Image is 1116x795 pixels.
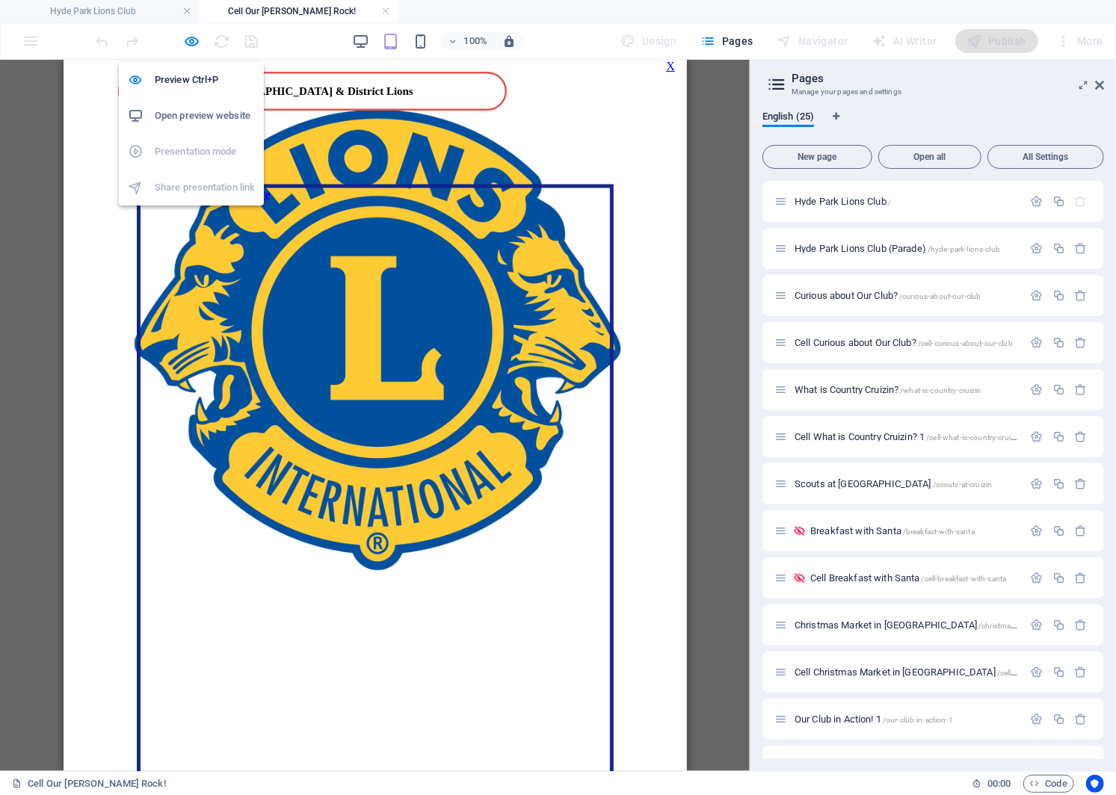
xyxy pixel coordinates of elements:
[1052,383,1065,396] div: Duplicate
[502,34,516,48] i: On resize automatically adjust zoom level to fit chosen device.
[806,526,1023,536] div: Breakfast with Santa/breakfast-with-santa
[1031,289,1043,302] div: Settings
[762,108,814,129] span: English (25)
[987,145,1104,169] button: All Settings
[1031,195,1043,208] div: Settings
[792,85,1074,99] h3: Manage your pages and settings
[1023,775,1074,793] button: Code
[790,714,1023,724] div: Our Club in Action! 1/our-club-in-action-1
[199,3,398,19] h4: Cell Our [PERSON_NAME] Rock!
[790,244,1023,253] div: Hyde Park Lions Club (Parade)/hyde-park-lions-club
[12,775,166,793] a: Click to cancel selection. Double-click to open Pages
[1052,477,1065,490] div: Duplicate
[795,384,981,395] span: What is Country Cruizin?
[441,32,494,50] button: 100%
[1075,572,1088,584] div: Remove
[1075,242,1088,255] div: Remove
[1075,195,1088,208] div: The startpage cannot be deleted
[1075,430,1088,443] div: Remove
[1052,572,1065,584] div: Duplicate
[806,573,1023,583] div: Cell Breakfast with Santa/cell-breakfast-with-santa
[1031,713,1043,726] div: Settings
[790,338,1023,347] div: Cell Curious about Our Club?/cell-curious-about-our-club
[1052,713,1065,726] div: Duplicate
[769,152,866,161] span: New page
[1075,619,1088,631] div: Remove
[1075,383,1088,396] div: Remove
[1075,525,1088,537] div: Remove
[615,29,683,53] div: Design (Ctrl+Alt+Y)
[790,291,1023,300] div: Curious about Our Club?/curious-about-our-club
[790,432,1023,442] div: Cell What is Country Cruizin? 1/cell-what-is-country-cruizin-1
[987,775,1011,793] span: 00 00
[922,575,1007,583] span: /cell-breakfast-with-santa
[155,71,255,89] h6: Preview Ctrl+P
[1052,619,1065,631] div: Duplicate
[56,25,442,38] h3: [GEOGRAPHIC_DATA] & District Lions
[1086,775,1104,793] button: Usercentrics
[1031,666,1043,678] div: Settings
[899,292,981,300] span: /curious-about-our-club
[918,339,1013,347] span: /cell-curious-about-our-club
[885,152,975,161] span: Open all
[1052,289,1065,302] div: Duplicate
[790,479,1023,489] div: Scouts at [GEOGRAPHIC_DATA]/scouts-at-cruizin
[790,197,1023,206] div: Hyde Park Lions Club/
[972,775,1011,793] h6: Session time
[762,111,1104,139] div: Language Tabs
[1031,430,1043,443] div: Settings
[888,198,891,206] span: /
[795,714,953,725] span: Click to open page
[762,145,872,169] button: New page
[1075,336,1088,349] div: Remove
[795,243,1000,254] span: Click to open page
[790,620,1023,630] div: Christmas Market in [GEOGRAPHIC_DATA]/christmas-market-in-[GEOGRAPHIC_DATA]
[810,572,1006,584] span: Click to open page
[790,385,1023,395] div: What is Country Cruizin?/what-is-country-cruizin
[1031,336,1043,349] div: Settings
[463,32,487,50] h6: 100%
[810,525,975,536] span: Breakfast with Santa
[700,34,753,49] span: Pages
[878,145,981,169] button: Open all
[795,431,1028,442] span: Cell What is Country Cruizin? 1
[155,107,255,125] h6: Open preview website
[1031,383,1043,396] div: Settings
[792,72,1104,85] h2: Pages
[1031,477,1043,490] div: Settings
[1052,525,1065,537] div: Duplicate
[1075,477,1088,490] div: Remove
[1052,666,1065,678] div: Duplicate
[1075,713,1088,726] div: Remove
[1052,242,1065,255] div: Duplicate
[694,29,759,53] button: Pages
[77,129,207,141] a: [PERSON_NAME]' Page
[903,528,975,536] span: /breakfast-with-santa
[1075,666,1088,678] div: Remove
[998,778,1000,789] span: :
[900,386,981,395] span: /what-is-country-cruizin
[994,152,1097,161] span: All Settings
[1031,619,1043,631] div: Settings
[795,196,891,207] span: Click to open page
[795,478,992,489] span: Scouts at [GEOGRAPHIC_DATA]
[1031,242,1043,255] div: Settings
[1052,336,1065,349] div: Duplicate
[1031,525,1043,537] div: Settings
[883,716,953,724] span: /our-club-in-action-1
[933,480,993,489] span: /scouts-at-cruizin
[790,667,1023,677] div: Cell Christmas Market in [GEOGRAPHIC_DATA]/cell-christmas-market-in-[GEOGRAPHIC_DATA]
[1030,775,1067,793] span: Code
[1075,289,1088,302] div: Remove
[795,337,1013,348] span: Click to open page
[1052,430,1065,443] div: Duplicate
[926,433,1027,442] span: /cell-what-is-country-cruizin-1
[1031,572,1043,584] div: Settings
[1052,195,1065,208] div: Duplicate
[795,290,981,301] span: Click to open page
[928,245,1000,253] span: /hyde-park-lions-club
